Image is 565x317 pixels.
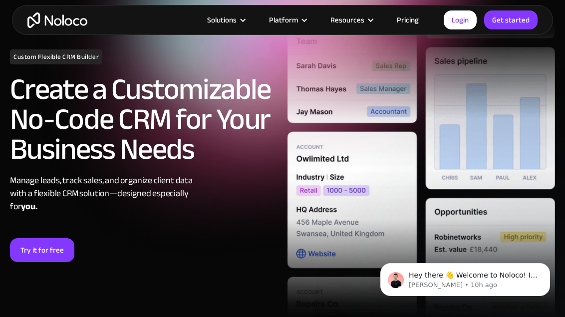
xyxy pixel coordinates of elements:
strong: you. [21,198,37,215]
div: Manage leads, track sales, and organize client data with a flexible CRM solution—designed especia... [10,174,278,213]
div: Solutions [195,13,257,26]
a: Pricing [384,13,431,26]
div: Platform [269,13,298,26]
div: Resources [330,13,364,26]
a: Login [444,10,477,29]
div: Solutions [207,13,237,26]
a: Try it for free [10,238,74,262]
h1: Custom Flexible CRM Builder [10,49,102,64]
a: home [27,12,87,28]
iframe: Intercom notifications message [365,242,565,312]
div: Platform [257,13,318,26]
div: Resources [318,13,384,26]
a: Get started [484,10,538,29]
h2: Create a Customizable No-Code CRM for Your Business Needs [10,74,278,164]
